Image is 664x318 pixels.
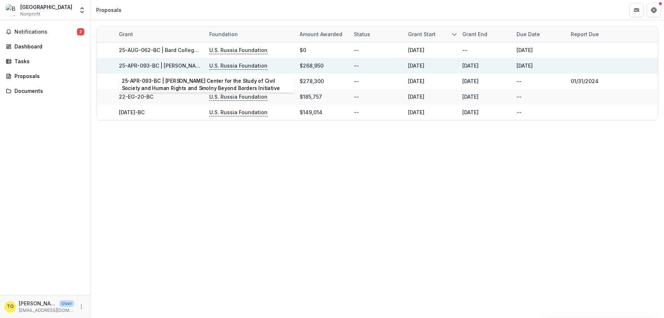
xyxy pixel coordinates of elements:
[209,46,267,54] p: U.S. Russia Foundation
[408,77,424,85] div: [DATE]
[300,108,322,116] div: $149,014
[354,93,359,100] div: --
[3,85,87,97] a: Documents
[300,62,324,69] div: $268,950
[115,30,137,38] div: Grant
[451,31,457,37] svg: sorted descending
[7,304,14,309] div: Tatiana Orlova
[647,3,661,17] button: Get Help
[629,3,644,17] button: Partners
[566,26,621,42] div: Report Due
[3,40,87,52] a: Dashboard
[517,62,533,69] div: [DATE]
[19,300,56,307] p: [PERSON_NAME]
[354,77,359,85] div: --
[295,26,350,42] div: Amount awarded
[14,72,81,80] div: Proposals
[209,62,267,70] p: U.S. Russia Foundation
[3,26,87,38] button: Notifications2
[462,93,479,100] div: [DATE]
[350,26,404,42] div: Status
[14,29,77,35] span: Notifications
[14,87,81,95] div: Documents
[404,26,458,42] div: Grant start
[19,307,74,314] p: [EMAIL_ADDRESS][DOMAIN_NAME]
[408,93,424,100] div: [DATE]
[408,46,424,54] div: [DATE]
[300,77,324,85] div: $278,300
[119,78,581,84] a: [DATE]-BC | Continued support for [PERSON_NAME] Center for the Study of Civil Society and Human R...
[209,93,267,101] p: U.S. Russia Foundation
[3,70,87,82] a: Proposals
[354,62,359,69] div: --
[119,94,153,100] a: 22-EG-20-BC
[354,108,359,116] div: --
[462,108,479,116] div: [DATE]
[77,302,86,311] button: More
[14,57,81,65] div: Tasks
[14,43,81,50] div: Dashboard
[115,26,205,42] div: Grant
[119,47,310,53] a: 25-AUG-062-BC | Bard College - 2025 - Grant Proposal Application ([DATE])
[517,46,533,54] div: [DATE]
[571,78,599,84] a: 01/31/2024
[404,30,440,38] div: Grant start
[517,108,522,116] div: --
[20,3,72,11] div: [GEOGRAPHIC_DATA]
[119,109,145,115] a: [DATE]-BC
[300,93,322,100] div: $185,757
[512,30,544,38] div: Due Date
[77,3,87,17] button: Open entity switcher
[205,26,295,42] div: Foundation
[205,30,242,38] div: Foundation
[77,28,84,35] span: 2
[512,26,566,42] div: Due Date
[408,108,424,116] div: [DATE]
[462,62,479,69] div: [DATE]
[354,46,359,54] div: --
[6,4,17,16] img: Bard College
[3,55,87,67] a: Tasks
[566,30,603,38] div: Report Due
[209,77,267,85] p: U.S. Russia Foundation
[96,6,121,14] div: Proposals
[458,26,512,42] div: Grant end
[350,30,374,38] div: Status
[209,108,267,116] p: U.S. Russia Foundation
[517,93,522,100] div: --
[295,30,347,38] div: Amount awarded
[20,11,40,17] span: Nonprofit
[119,63,441,69] a: 25-APR-093-BC | [PERSON_NAME] Center for the Study of Civil Society and Human Rights and Smolny B...
[462,77,479,85] div: [DATE]
[408,62,424,69] div: [DATE]
[93,5,124,15] nav: breadcrumb
[458,30,492,38] div: Grant end
[59,300,74,307] p: User
[517,77,522,85] div: --
[300,46,306,54] div: $0
[462,46,467,54] div: --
